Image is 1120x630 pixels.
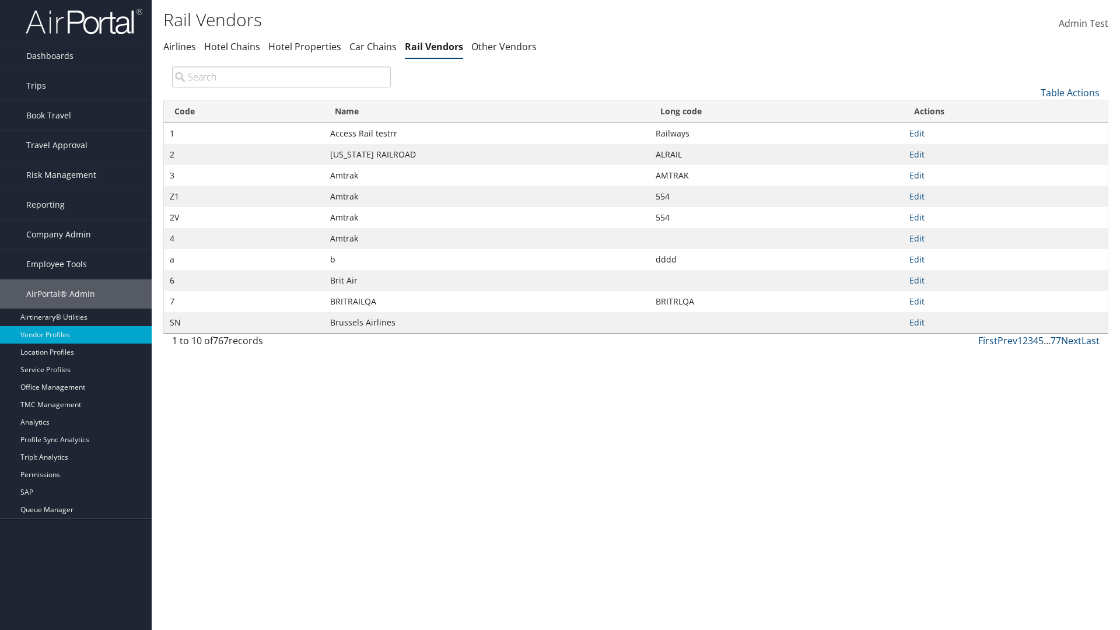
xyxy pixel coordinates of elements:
span: Trips [26,71,46,100]
a: Edit [909,191,925,202]
td: AMTRAK [650,165,904,186]
span: Admin Test [1059,17,1108,30]
td: 554 [650,186,904,207]
span: Dashboards [26,41,73,71]
a: 3 [1028,334,1033,347]
td: Brit Air [324,270,650,291]
a: Last [1081,334,1100,347]
th: Name: activate to sort column descending [324,100,650,123]
a: 5 [1038,334,1044,347]
a: Edit [909,128,925,139]
td: Brussels Airlines [324,312,650,333]
a: Other Vendors [471,40,537,53]
a: Table Actions [1041,86,1100,99]
span: Employee Tools [26,250,87,279]
td: 7 [164,291,324,312]
td: BRITRLQA [650,291,904,312]
td: Amtrak [324,186,650,207]
a: 1 [1017,334,1023,347]
a: Edit [909,296,925,307]
td: b [324,249,650,270]
a: Edit [909,149,925,160]
a: Edit [909,233,925,244]
span: Book Travel [26,101,71,130]
span: Reporting [26,190,65,219]
td: Amtrak [324,228,650,249]
td: 3 [164,165,324,186]
td: 6 [164,270,324,291]
a: 77 [1051,334,1061,347]
a: Airlines [163,40,196,53]
span: … [1044,334,1051,347]
a: Admin Test [1059,6,1108,42]
span: Company Admin [26,220,91,249]
td: 4 [164,228,324,249]
span: 767 [213,334,229,347]
td: 2V [164,207,324,228]
td: 554 [650,207,904,228]
span: Risk Management [26,160,96,190]
th: Actions [904,100,1108,123]
span: Travel Approval [26,131,87,160]
input: Search [172,66,391,87]
td: 2 [164,144,324,165]
td: Amtrak [324,207,650,228]
td: ALRAIL [650,144,904,165]
td: Amtrak [324,165,650,186]
td: Railways [650,123,904,144]
a: Prev [998,334,1017,347]
td: Z1 [164,186,324,207]
div: 1 to 10 of records [172,334,391,353]
a: Hotel Properties [268,40,341,53]
th: Code: activate to sort column ascending [164,100,324,123]
a: Next [1061,334,1081,347]
td: BRITRAILQA [324,291,650,312]
a: Edit [909,317,925,328]
img: airportal-logo.png [26,8,142,35]
h1: Rail Vendors [163,8,793,32]
a: Car Chains [349,40,397,53]
span: AirPortal® Admin [26,279,95,309]
a: Hotel Chains [204,40,260,53]
a: Edit [909,170,925,181]
td: Access Rail testrr [324,123,650,144]
a: 2 [1023,334,1028,347]
a: Edit [909,212,925,223]
td: SN [164,312,324,333]
td: dddd [650,249,904,270]
a: First [978,334,998,347]
th: Long code: activate to sort column ascending [650,100,904,123]
td: [US_STATE] RAILROAD [324,144,650,165]
a: Edit [909,254,925,265]
td: a [164,249,324,270]
a: Rail Vendors [405,40,463,53]
a: 4 [1033,334,1038,347]
a: Edit [909,275,925,286]
td: 1 [164,123,324,144]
